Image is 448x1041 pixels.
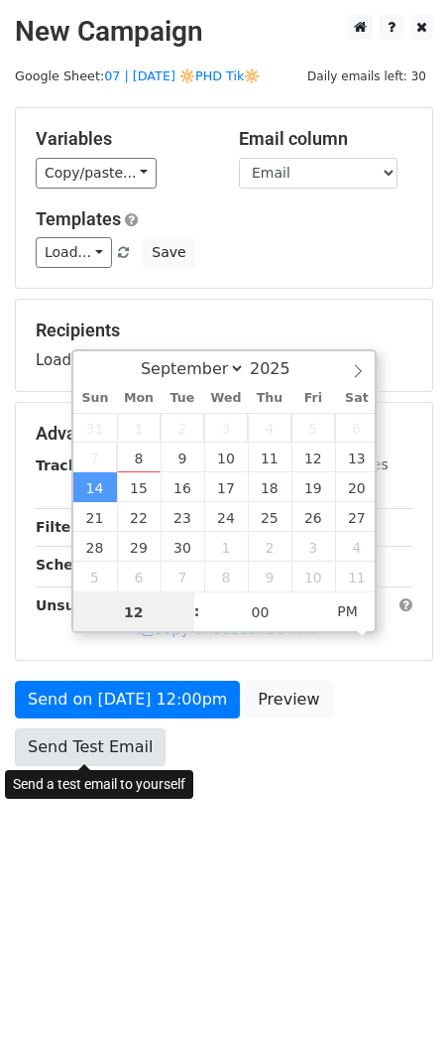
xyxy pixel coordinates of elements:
[239,128,412,150] h5: Email column
[36,158,157,189] a: Copy/paste...
[117,502,161,532] span: September 22, 2025
[5,770,193,799] div: Send a test email to yourself
[36,237,112,268] a: Load...
[73,562,117,591] span: October 5, 2025
[245,681,332,718] a: Preview
[36,557,107,573] strong: Schedule
[117,562,161,591] span: October 6, 2025
[248,472,291,502] span: September 18, 2025
[117,443,161,472] span: September 8, 2025
[335,532,379,562] span: October 4, 2025
[335,413,379,443] span: September 6, 2025
[15,68,260,83] small: Google Sheet:
[248,502,291,532] span: September 25, 2025
[117,472,161,502] span: September 15, 2025
[248,413,291,443] span: September 4, 2025
[73,443,117,472] span: September 7, 2025
[194,591,200,631] span: :
[204,392,248,405] span: Wed
[36,128,209,150] h5: Variables
[204,413,248,443] span: September 3, 2025
[161,472,204,502] span: September 16, 2025
[320,591,375,631] span: Click to toggle
[36,519,86,535] strong: Filters
[73,472,117,502] span: September 14, 2025
[117,413,161,443] span: September 1, 2025
[36,208,121,229] a: Templates
[36,320,412,341] h5: Recipients
[15,15,433,49] h2: New Campaign
[73,392,117,405] span: Sun
[204,443,248,472] span: September 10, 2025
[73,532,117,562] span: September 28, 2025
[138,620,316,638] a: Copy unsubscribe link
[200,592,321,632] input: Minute
[300,65,433,87] span: Daily emails left: 30
[291,413,335,443] span: September 5, 2025
[291,562,335,591] span: October 10, 2025
[104,68,260,83] a: 07 | [DATE] 🔆PHD Tik🔆
[291,392,335,405] span: Fri
[36,320,412,371] div: Loading...
[117,532,161,562] span: September 29, 2025
[15,728,166,766] a: Send Test Email
[335,392,379,405] span: Sat
[73,592,194,632] input: Hour
[15,681,240,718] a: Send on [DATE] 12:00pm
[161,502,204,532] span: September 23, 2025
[204,562,248,591] span: October 8, 2025
[291,472,335,502] span: September 19, 2025
[300,68,433,83] a: Daily emails left: 30
[291,532,335,562] span: October 3, 2025
[161,562,204,591] span: October 7, 2025
[161,413,204,443] span: September 2, 2025
[335,562,379,591] span: October 11, 2025
[248,532,291,562] span: October 2, 2025
[73,413,117,443] span: August 31, 2025
[117,392,161,405] span: Mon
[248,392,291,405] span: Thu
[143,237,194,268] button: Save
[36,457,102,473] strong: Tracking
[36,597,133,613] strong: Unsubscribe
[245,359,316,378] input: Year
[161,392,204,405] span: Tue
[335,472,379,502] span: September 20, 2025
[204,502,248,532] span: September 24, 2025
[335,443,379,472] span: September 13, 2025
[248,443,291,472] span: September 11, 2025
[36,423,412,445] h5: Advanced
[310,455,388,475] label: UTM Codes
[161,532,204,562] span: September 30, 2025
[204,532,248,562] span: October 1, 2025
[73,502,117,532] span: September 21, 2025
[161,443,204,472] span: September 9, 2025
[291,443,335,472] span: September 12, 2025
[291,502,335,532] span: September 26, 2025
[248,562,291,591] span: October 9, 2025
[349,946,448,1041] iframe: Chat Widget
[204,472,248,502] span: September 17, 2025
[335,502,379,532] span: September 27, 2025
